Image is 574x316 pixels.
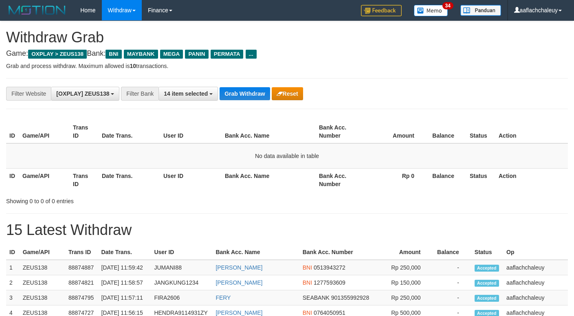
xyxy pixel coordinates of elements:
th: Game/API [20,245,65,260]
a: [PERSON_NAME] [216,279,262,286]
td: ZEUS138 [20,290,65,305]
span: BNI [303,264,312,271]
span: PANIN [185,50,208,59]
img: MOTION_logo.png [6,4,68,16]
td: JUMANI88 [151,260,212,275]
span: BNI [106,50,121,59]
a: [PERSON_NAME] [216,309,262,316]
td: FIRA2606 [151,290,212,305]
th: Game/API [19,168,70,191]
span: Copy 0764050951 to clipboard [314,309,345,316]
td: - [433,275,471,290]
strong: 10 [130,63,136,69]
th: Balance [427,120,466,143]
th: User ID [151,245,212,260]
button: 14 item selected [158,87,218,101]
span: PERMATA [211,50,244,59]
td: Rp 250,000 [378,260,433,275]
a: [PERSON_NAME] [216,264,262,271]
span: OXPLAY > ZEUS138 [28,50,87,59]
th: ID [6,168,19,191]
th: Trans ID [65,245,98,260]
th: Status [466,168,495,191]
h4: Game: Bank: [6,50,568,58]
td: [DATE] 11:57:11 [98,290,151,305]
th: Bank Acc. Name [212,245,299,260]
th: Trans ID [70,120,99,143]
th: Trans ID [70,168,99,191]
th: Op [503,245,568,260]
p: Grab and process withdraw. Maximum allowed is transactions. [6,62,568,70]
th: Bank Acc. Number [316,120,366,143]
span: BNI [303,279,312,286]
span: Copy 0513943272 to clipboard [314,264,345,271]
button: [OXPLAY] ZEUS138 [51,87,119,101]
span: Accepted [475,280,499,287]
span: SEABANK [303,294,330,301]
th: Bank Acc. Number [316,168,366,191]
span: Accepted [475,265,499,272]
th: Status [466,120,495,143]
span: ... [246,50,257,59]
img: Feedback.jpg [361,5,402,16]
th: Balance [427,168,466,191]
th: ID [6,245,20,260]
td: aaflachchaleuy [503,275,568,290]
td: 88874887 [65,260,98,275]
td: 1 [6,260,20,275]
td: 88874795 [65,290,98,305]
td: 88874821 [65,275,98,290]
th: User ID [160,168,222,191]
span: Copy 1277593609 to clipboard [314,279,345,286]
th: Action [495,168,568,191]
th: Game/API [19,120,70,143]
th: Balance [433,245,471,260]
button: Grab Withdraw [220,87,270,100]
th: ID [6,120,19,143]
a: FERY [216,294,231,301]
th: Date Trans. [98,245,151,260]
td: aaflachchaleuy [503,260,568,275]
span: Accepted [475,295,499,302]
span: MEGA [160,50,183,59]
div: Showing 0 to 0 of 0 entries [6,194,233,205]
td: 2 [6,275,20,290]
th: Bank Acc. Number [299,245,378,260]
th: Bank Acc. Name [222,168,316,191]
img: Button%20Memo.svg [414,5,448,16]
th: Rp 0 [366,168,427,191]
span: BNI [303,309,312,316]
td: aaflachchaleuy [503,290,568,305]
td: No data available in table [6,143,568,169]
img: panduan.png [460,5,501,16]
td: [DATE] 11:58:57 [98,275,151,290]
td: 3 [6,290,20,305]
span: 14 item selected [164,90,208,97]
th: Status [471,245,503,260]
td: Rp 250,000 [378,290,433,305]
div: Filter Website [6,87,51,101]
span: [OXPLAY] ZEUS138 [56,90,109,97]
th: Action [495,120,568,143]
td: ZEUS138 [20,260,65,275]
th: Amount [366,120,427,143]
span: MAYBANK [124,50,158,59]
button: Reset [272,87,303,100]
td: ZEUS138 [20,275,65,290]
h1: 15 Latest Withdraw [6,222,568,238]
span: 34 [442,2,453,9]
h1: Withdraw Grab [6,29,568,46]
td: - [433,290,471,305]
th: Bank Acc. Name [222,120,316,143]
td: [DATE] 11:59:42 [98,260,151,275]
div: Filter Bank [121,87,158,101]
th: Date Trans. [99,168,160,191]
td: - [433,260,471,275]
th: Date Trans. [99,120,160,143]
td: Rp 150,000 [378,275,433,290]
span: Copy 901355992928 to clipboard [331,294,369,301]
td: JANGKUNG1234 [151,275,212,290]
th: User ID [160,120,222,143]
th: Amount [378,245,433,260]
